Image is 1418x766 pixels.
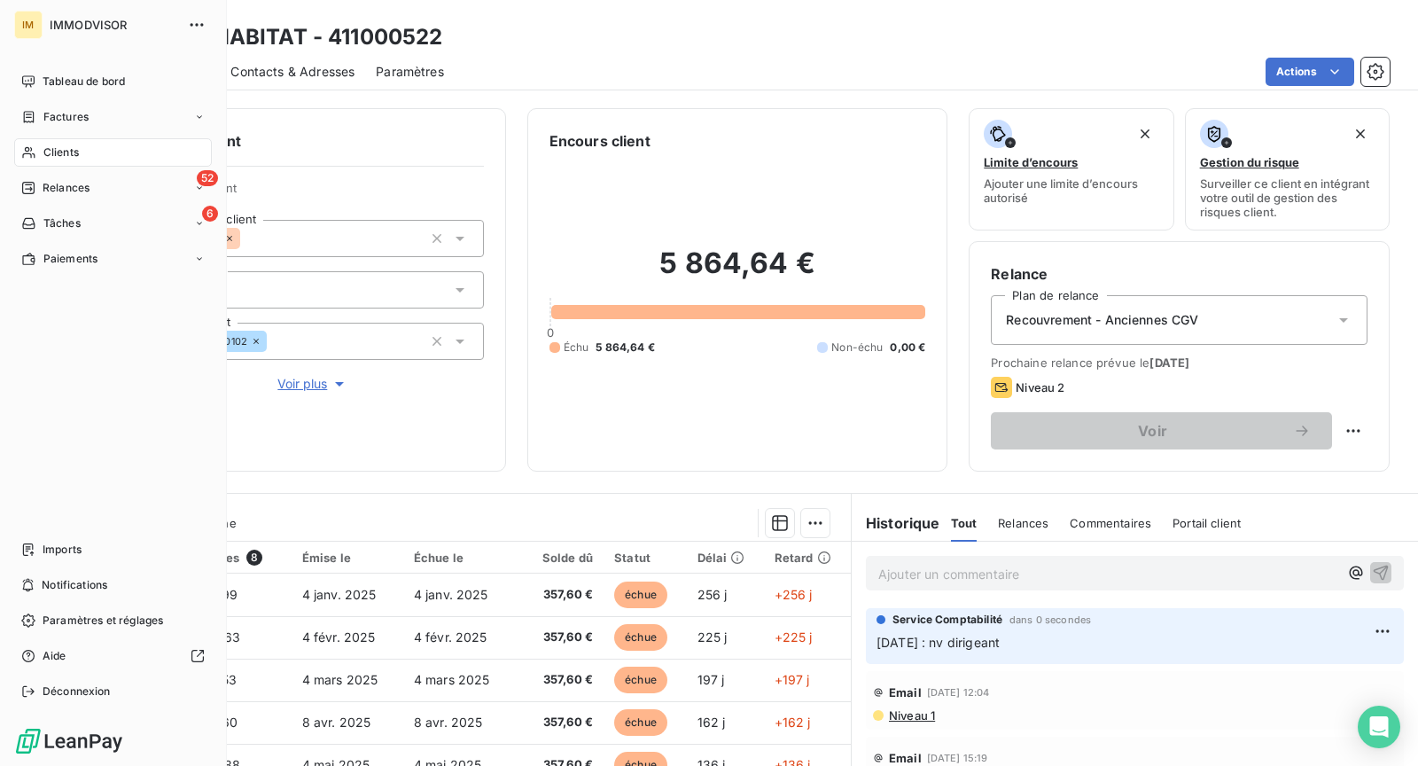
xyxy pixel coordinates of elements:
span: 4 févr. 2025 [302,629,376,645]
button: Voir [991,412,1332,449]
span: Tableau de bord [43,74,125,90]
h6: Relance [991,263,1367,285]
span: Niveau 2 [1016,380,1064,395]
span: Surveiller ce client en intégrant votre outil de gestion des risques client. [1200,176,1375,219]
span: Aide [43,648,66,664]
span: 8 avr. 2025 [302,715,371,730]
span: 0 [547,325,554,340]
span: [DATE] : nv dirigeant [877,635,1000,650]
span: Déconnexion [43,684,111,700]
div: Statut [614,551,676,565]
img: Logo LeanPay [14,727,124,755]
span: Prochaine relance prévue le [991,356,1367,370]
span: Gestion du risque [1200,155,1299,169]
button: Voir plus [143,374,484,394]
h2: 5 864,64 € [549,246,926,299]
div: Délai [697,551,753,565]
h6: Encours client [549,130,651,152]
span: 4 janv. 2025 [414,587,488,602]
div: Émise le [302,551,393,565]
span: Contacts & Adresses [230,63,354,81]
span: [DATE] 12:04 [927,687,990,698]
div: Retard [775,551,840,565]
span: Service Comptabilité [892,612,1002,628]
span: 4 janv. 2025 [302,587,377,602]
button: Gestion du risqueSurveiller ce client en intégrant votre outil de gestion des risques client. [1185,108,1390,231]
span: Tout [951,516,978,530]
span: Commentaires [1070,516,1151,530]
span: 357,60 € [526,714,593,731]
span: Ajouter une limite d’encours autorisé [984,176,1158,205]
span: Relances [43,180,90,196]
span: 357,60 € [526,629,593,646]
span: Tâches [43,215,81,231]
span: Échu [564,340,589,356]
span: [DATE] 15:19 [927,753,988,763]
span: Limite d’encours [984,155,1078,169]
span: Voir plus [277,375,348,393]
button: Limite d’encoursAjouter une limite d’encours autorisé [969,108,1173,231]
span: 4 mars 2025 [414,672,490,687]
a: Aide [14,642,212,670]
span: Niveau 1 [887,708,935,723]
span: [DATE] [1149,356,1189,370]
span: 4 févr. 2025 [414,629,487,645]
span: Email [889,685,922,700]
span: Email [889,751,922,765]
input: Ajouter une valeur [240,231,254,246]
span: 357,60 € [526,586,593,604]
button: Actions [1266,58,1354,86]
span: Propriétés Client [143,181,484,206]
span: échue [614,709,667,736]
span: 256 j [697,587,728,602]
span: 8 [246,550,262,566]
span: 5 864,64 € [596,340,655,356]
h3: MUC HABITAT - 411000522 [156,21,442,53]
span: Paramètres [376,63,444,81]
div: Solde dû [526,551,593,565]
span: 162 j [697,715,726,730]
span: 52 [197,170,218,186]
span: échue [614,582,667,608]
span: échue [614,624,667,651]
div: Échue le [414,551,504,565]
span: +197 j [775,672,810,687]
span: 6 [202,206,218,222]
span: 357,60 € [526,671,593,689]
input: Ajouter une valeur [267,333,281,349]
span: 225 j [697,629,728,645]
span: Portail client [1173,516,1241,530]
h6: Historique [852,512,940,534]
span: dans 0 secondes [1009,614,1091,625]
span: IMMODVISOR [50,18,177,32]
span: Relances [998,516,1048,530]
span: Recouvrement - Anciennes CGV [1006,311,1198,329]
span: échue [614,667,667,693]
span: +225 j [775,629,813,645]
span: Clients [43,145,79,160]
span: Imports [43,542,82,558]
div: Open Intercom Messenger [1358,706,1400,748]
span: 4 mars 2025 [302,672,378,687]
span: 0,00 € [890,340,925,356]
span: 8 avr. 2025 [414,715,483,730]
span: Notifications [42,577,107,593]
span: 197 j [697,672,725,687]
span: Paramètres et réglages [43,613,163,629]
h6: Informations client [107,130,484,152]
span: +162 j [775,715,811,730]
span: Voir [1012,424,1293,438]
span: Non-échu [831,340,883,356]
span: Paiements [43,251,97,267]
span: Factures [43,109,89,125]
span: +256 j [775,587,813,602]
div: IM [14,11,43,39]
